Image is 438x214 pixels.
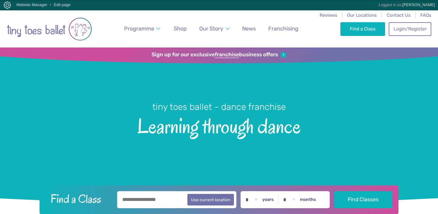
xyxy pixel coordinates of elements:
[196,22,232,36] a: Our Story
[151,51,286,58] a: Sign up for our exclusivefranchisebusiness offers
[389,22,431,36] a: Login/Register
[334,191,393,208] button: Find Classes
[152,102,286,112] small: tiny toes ballet - dance franchise
[171,22,189,36] a: Shop
[199,25,223,32] span: Our Story
[320,12,337,18] a: Reviews
[7,14,92,44] img: tiny toes ballet
[387,12,411,18] a: Contact Us
[187,194,234,205] button: Use current location
[420,12,431,18] a: FAQs
[262,197,274,202] label: years
[174,25,187,32] span: Shop
[266,22,301,36] a: Franchising
[11,113,427,138] span: Learning through dance
[347,12,377,18] a: Our Locations
[300,197,316,202] label: months
[340,22,385,36] a: Find a Class
[268,25,298,32] span: Franchising
[124,25,154,32] span: Programme
[242,25,256,32] span: News
[239,22,259,36] a: News
[215,51,239,58] strong: franchise
[46,191,113,206] h2: Find a Class
[121,22,163,36] a: Programme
